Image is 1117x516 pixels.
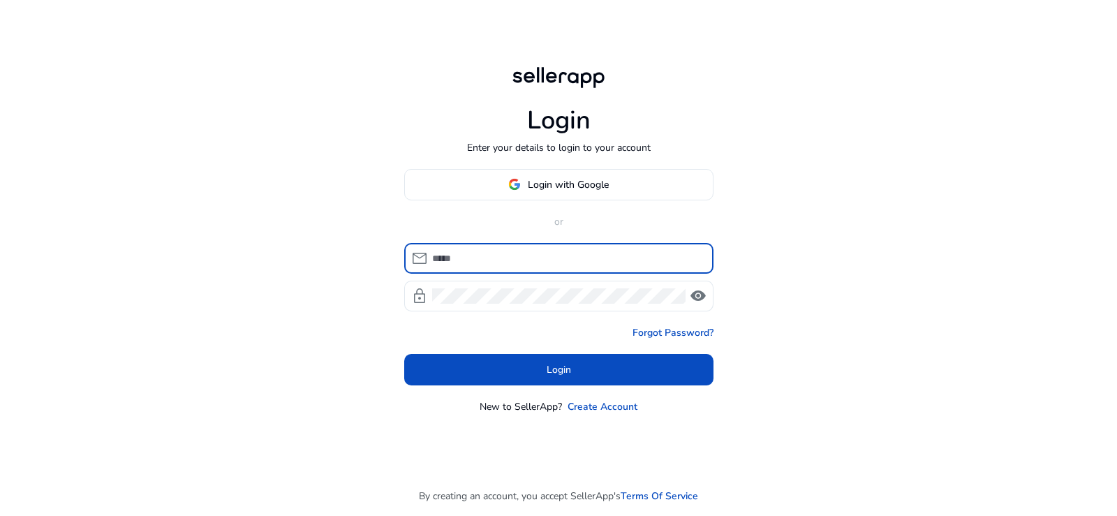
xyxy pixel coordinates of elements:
[411,250,428,267] span: mail
[633,325,713,340] a: Forgot Password?
[411,288,428,304] span: lock
[547,362,571,377] span: Login
[527,105,591,135] h1: Login
[508,178,521,191] img: google-logo.svg
[690,288,707,304] span: visibility
[621,489,698,503] a: Terms Of Service
[404,214,713,229] p: or
[568,399,637,414] a: Create Account
[404,354,713,385] button: Login
[528,177,609,192] span: Login with Google
[480,399,562,414] p: New to SellerApp?
[404,169,713,200] button: Login with Google
[467,140,651,155] p: Enter your details to login to your account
